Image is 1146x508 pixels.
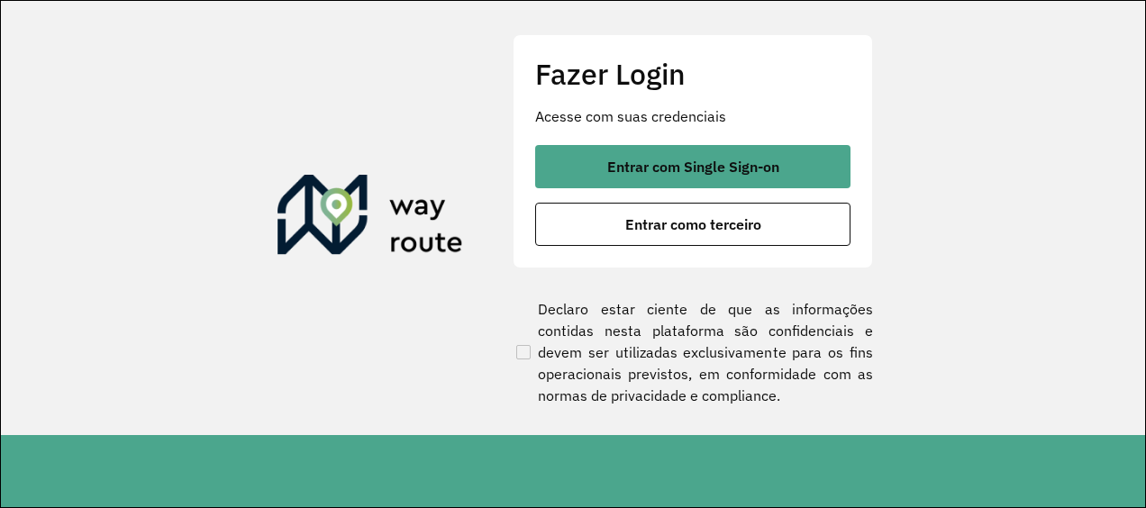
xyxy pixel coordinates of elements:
button: button [535,145,850,188]
span: Entrar com Single Sign-on [607,159,779,174]
h2: Fazer Login [535,57,850,91]
img: Roteirizador AmbevTech [277,175,463,261]
span: Entrar como terceiro [625,217,761,231]
button: button [535,203,850,246]
p: Acesse com suas credenciais [535,105,850,127]
label: Declaro estar ciente de que as informações contidas nesta plataforma são confidenciais e devem se... [513,298,873,406]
